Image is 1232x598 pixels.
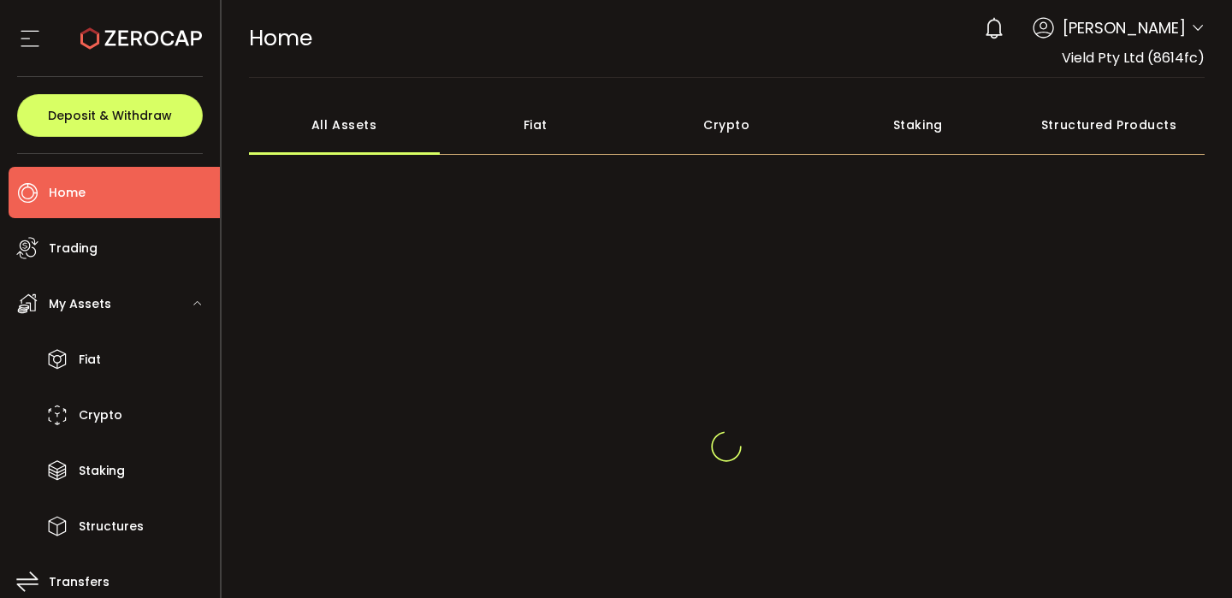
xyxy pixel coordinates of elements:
div: Structured Products [1014,95,1205,155]
span: Structures [79,514,144,539]
div: Staking [822,95,1014,155]
span: Crypto [79,403,122,428]
div: Crypto [631,95,823,155]
div: All Assets [249,95,441,155]
button: Deposit & Withdraw [17,94,203,137]
span: Fiat [79,347,101,372]
span: Home [249,23,312,53]
div: Fiat [440,95,631,155]
span: Trading [49,236,98,261]
span: My Assets [49,292,111,317]
span: Home [49,181,86,205]
span: Staking [79,459,125,483]
span: Deposit & Withdraw [48,110,172,121]
span: Transfers [49,570,110,595]
span: Vield Pty Ltd (8614fc) [1062,48,1205,68]
span: [PERSON_NAME] [1063,16,1186,39]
